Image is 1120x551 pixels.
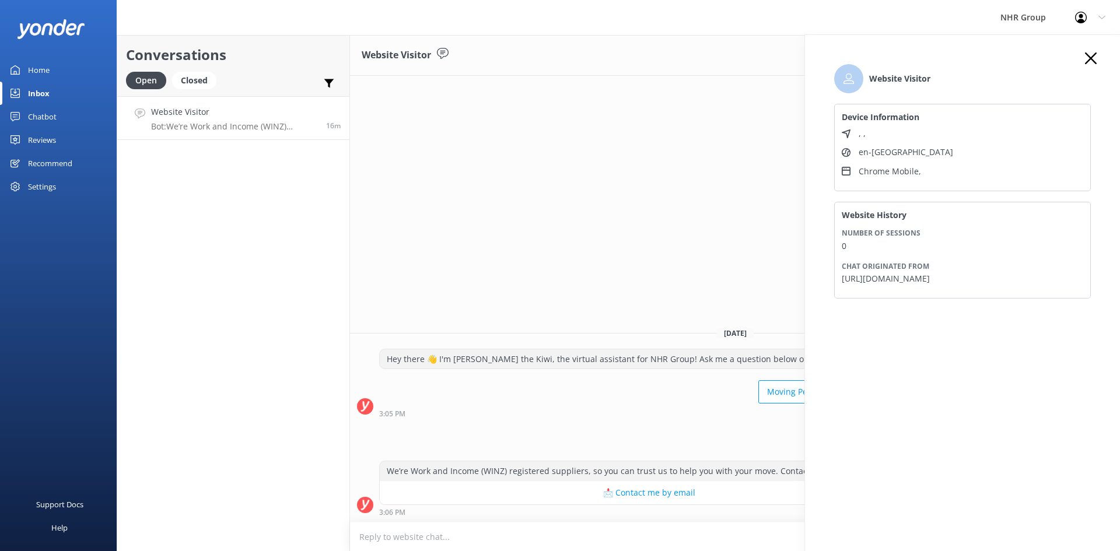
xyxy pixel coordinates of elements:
span: 03:06pm 15-Aug-2025 (UTC +12:00) Pacific/Auckland [326,121,341,131]
div: Hey there 👋 I'm [PERSON_NAME] the Kiwi, the virtual assistant for NHR Group! Ask me a question be... [380,349,978,369]
h4: Device Information [842,111,1083,122]
div: 03:05pm 15-Aug-2025 (UTC +12:00) Pacific/Auckland [379,409,984,417]
strong: 3:06 PM [379,509,405,516]
span: [DATE] [717,328,754,338]
span: Number of sessions [842,228,921,238]
div: Settings [28,175,56,198]
b: Website Visitor [869,72,930,85]
div: Recommend [28,152,72,175]
p: 0 [842,240,1083,251]
div: 03:06pm 15-Aug-2025 (UTC +12:00) Pacific/Auckland [379,508,919,516]
p: Bot: We’re Work and Income (WINZ) registered suppliers, so you can trust us to help you with your... [151,121,317,132]
h4: Website Visitor [151,106,317,118]
li: Language [842,146,1083,159]
li: Location [842,127,1083,140]
div: Chatbot [28,105,57,128]
p: [URL][DOMAIN_NAME] [842,273,1083,284]
button: Moving People [758,380,833,403]
a: Open [126,73,172,86]
h4: Website History [842,209,1083,220]
div: Reviews [28,128,56,152]
div: Closed [172,72,216,89]
span: Chat originated from [842,261,929,271]
div: Open [126,72,166,89]
li: Name [834,64,1091,93]
a: Website VisitorBot:We’re Work and Income (WINZ) registered suppliers, so you can trust us to help... [117,96,349,140]
div: We’re Work and Income (WINZ) registered suppliers, so you can trust us to help you with your move... [380,461,919,481]
div: Inbox [28,82,50,105]
li: Device type [842,165,1083,178]
img: yonder-white-logo.png [17,19,85,38]
div: Help [51,516,68,539]
div: Support Docs [36,493,83,516]
h3: Website Visitor [362,48,431,63]
button: 📩 Contact me by email [380,481,919,504]
a: Closed [172,73,222,86]
div: Home [28,58,50,82]
h2: Conversations [126,44,341,66]
button: Close [1085,52,1097,65]
strong: 3:05 PM [379,410,405,417]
